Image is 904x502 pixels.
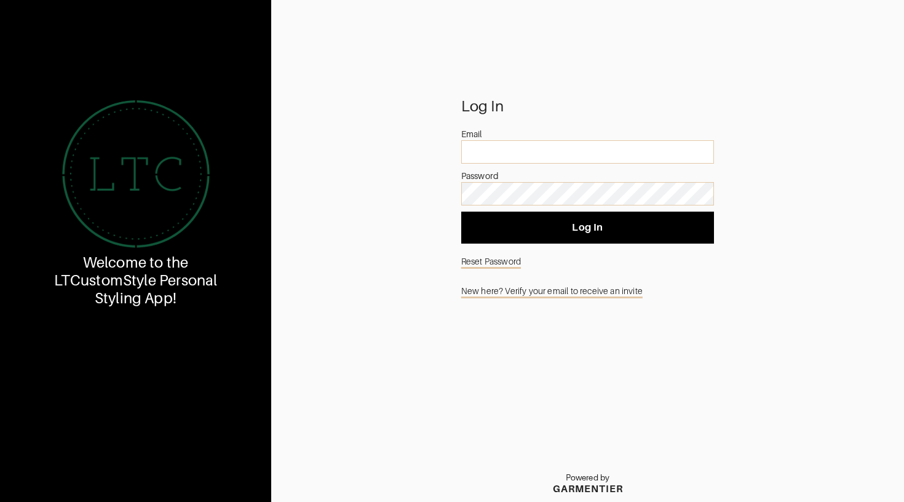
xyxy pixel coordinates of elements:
button: Log In [461,212,715,244]
span: Log In [471,221,705,234]
p: Powered by [553,473,623,483]
div: GARMENTIER [553,483,623,495]
div: Welcome to the LTCustomStyle Personal Styling App! [42,254,230,307]
img: 1610371403684.png.png [62,100,210,248]
div: Log In [461,100,715,113]
div: Email [461,128,715,140]
a: New here? Verify your email to receive an invite [461,279,715,303]
div: Password [461,170,715,182]
a: Reset Password [461,250,715,273]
